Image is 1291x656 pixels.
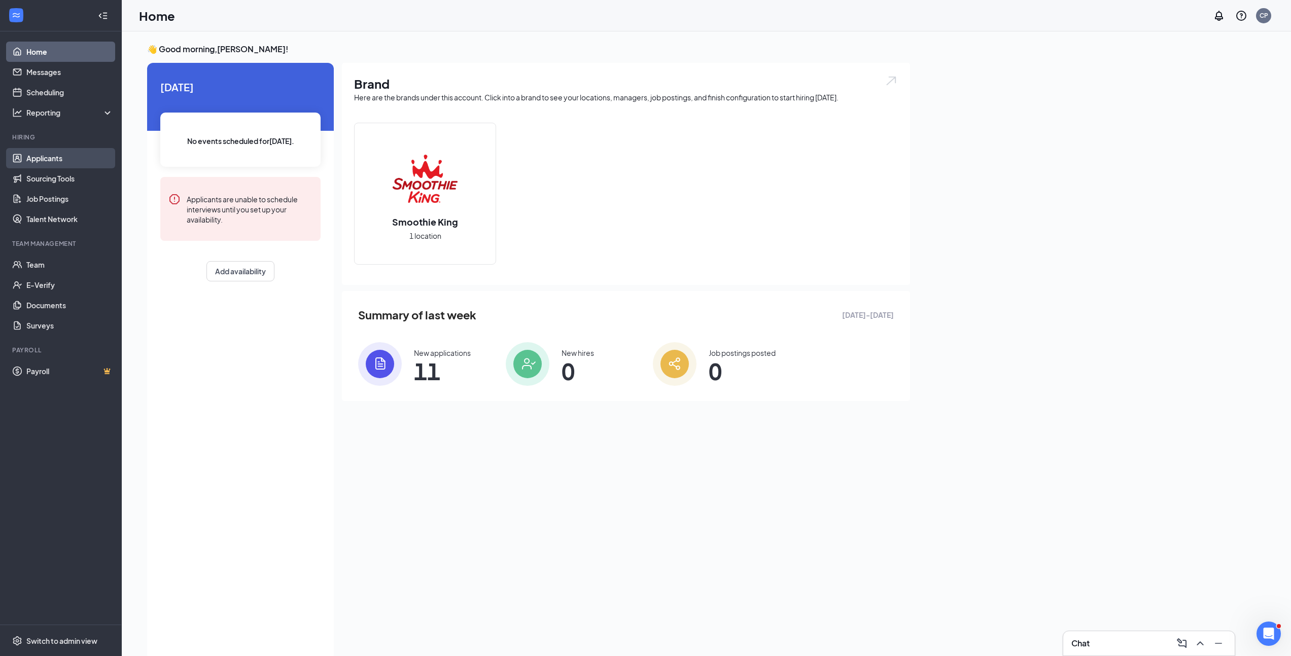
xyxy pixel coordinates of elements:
div: Applicants are unable to schedule interviews until you set up your availability. [187,193,312,225]
svg: ComposeMessage [1176,637,1188,649]
h3: Chat [1071,638,1090,649]
a: Team [26,254,113,275]
span: No events scheduled for [DATE] . [187,135,294,147]
div: Here are the brands under this account. Click into a brand to see your locations, managers, job p... [354,92,898,102]
svg: ChevronUp [1194,637,1206,649]
iframe: Intercom live chat [1257,622,1281,646]
svg: Settings [12,636,22,646]
button: Add availability [206,261,274,281]
span: 11 [414,362,471,380]
a: Home [26,42,113,62]
button: ComposeMessage [1174,635,1190,651]
img: icon [506,342,549,386]
a: PayrollCrown [26,361,113,381]
div: New hires [562,348,594,358]
h2: Smoothie King [382,215,468,228]
a: Sourcing Tools [26,168,113,189]
svg: Minimize [1212,637,1225,649]
img: icon [653,342,696,386]
div: Payroll [12,346,111,354]
div: CP [1260,11,1268,20]
button: ChevronUp [1192,635,1208,651]
a: Scheduling [26,82,113,102]
div: Hiring [12,133,111,141]
img: Smoothie King [393,147,458,211]
svg: WorkstreamLogo [11,10,21,20]
div: Team Management [12,239,111,248]
img: open.6027fd2a22e1237b5b06.svg [885,75,898,87]
a: E-Verify [26,275,113,295]
span: 1 location [409,230,441,241]
a: Messages [26,62,113,82]
span: Summary of last week [358,306,476,324]
a: Talent Network [26,209,113,229]
span: 0 [709,362,776,380]
span: [DATE] [160,79,321,95]
button: Minimize [1210,635,1227,651]
svg: Analysis [12,107,22,118]
h1: Brand [354,75,898,92]
div: Job postings posted [709,348,776,358]
a: Documents [26,295,113,315]
span: 0 [562,362,594,380]
a: Applicants [26,148,113,168]
h3: 👋 Good morning, [PERSON_NAME] ! [147,44,910,55]
a: Surveys [26,315,113,336]
h1: Home [139,7,175,24]
img: icon [358,342,402,386]
svg: Notifications [1213,10,1225,22]
span: [DATE] - [DATE] [842,309,894,320]
svg: QuestionInfo [1235,10,1247,22]
svg: Error [168,193,181,205]
div: Switch to admin view [26,636,97,646]
a: Job Postings [26,189,113,209]
div: Reporting [26,107,114,118]
svg: Collapse [98,11,108,21]
div: New applications [414,348,471,358]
